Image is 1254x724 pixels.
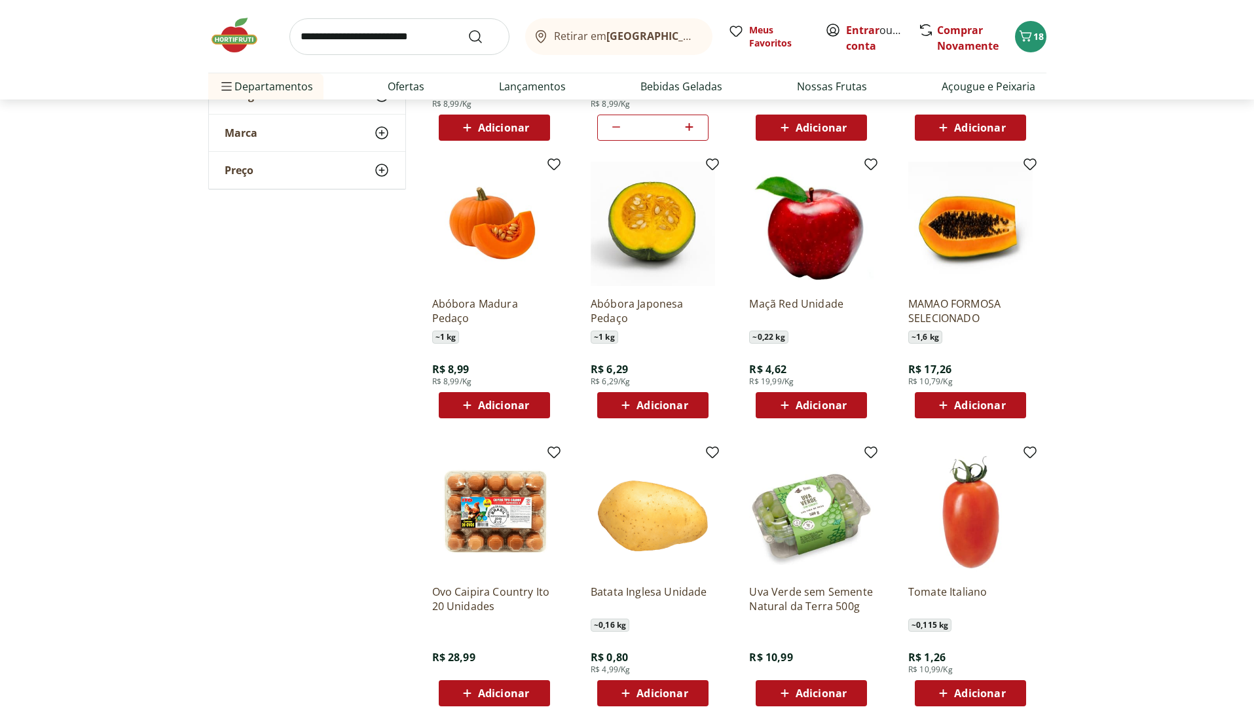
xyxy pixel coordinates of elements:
span: R$ 8,99/Kg [591,99,631,109]
span: 18 [1033,30,1044,43]
span: R$ 0,80 [591,650,628,664]
span: Adicionar [954,688,1005,698]
button: Submit Search [468,29,499,45]
button: Preço [209,152,405,189]
button: Adicionar [756,115,867,141]
button: Adicionar [439,392,550,418]
a: Uva Verde sem Semente Natural da Terra 500g [749,585,874,613]
span: ~ 1,6 kg [908,331,942,344]
span: ~ 0,22 kg [749,331,788,344]
button: Adicionar [439,680,550,706]
img: Maçã Red Unidade [749,162,874,286]
img: Hortifruti [208,16,274,55]
a: Maçã Red Unidade [749,297,874,325]
span: R$ 6,29/Kg [591,376,631,387]
a: Entrar [846,23,879,37]
span: R$ 1,26 [908,650,946,664]
a: Ofertas [388,79,424,94]
span: R$ 17,26 [908,362,951,376]
span: Adicionar [954,122,1005,133]
span: Marca [225,126,257,139]
span: R$ 10,99/Kg [908,664,953,675]
button: Retirar em[GEOGRAPHIC_DATA]/[GEOGRAPHIC_DATA] [525,18,712,55]
button: Marca [209,115,405,151]
a: Abóbora Madura Pedaço [432,297,557,325]
span: Adicionar [796,122,847,133]
span: R$ 4,62 [749,362,786,376]
img: Batata Inglesa Unidade [591,450,715,574]
a: Criar conta [846,23,918,53]
a: Batata Inglesa Unidade [591,585,715,613]
span: R$ 10,99 [749,650,792,664]
img: MAMAO FORMOSA SELECIONADO [908,162,1033,286]
span: Preço [225,164,253,177]
span: Retirar em [554,30,699,42]
span: Adicionar [478,400,529,410]
span: R$ 4,99/Kg [591,664,631,675]
span: Adicionar [796,400,847,410]
a: Nossas Frutas [797,79,867,94]
span: Adicionar [478,688,529,698]
input: search [289,18,509,55]
a: Ovo Caipira Country Ito 20 Unidades [432,585,557,613]
span: Adicionar [796,688,847,698]
a: Açougue e Peixaria [942,79,1035,94]
button: Adicionar [597,680,709,706]
span: R$ 6,29 [591,362,628,376]
span: ~ 1 kg [591,331,618,344]
span: Adicionar [478,122,529,133]
a: Lançamentos [499,79,566,94]
span: Meus Favoritos [749,24,809,50]
span: R$ 8,99/Kg [432,99,472,109]
button: Adicionar [597,392,709,418]
a: Meus Favoritos [728,24,809,50]
img: Tomate Italiano [908,450,1033,574]
span: R$ 8,99 [432,362,470,376]
span: ~ 0,115 kg [908,619,951,632]
button: Adicionar [915,392,1026,418]
a: Bebidas Geladas [640,79,722,94]
span: Departamentos [219,71,313,102]
span: R$ 8,99/Kg [432,376,472,387]
a: Comprar Novamente [937,23,999,53]
button: Carrinho [1015,21,1046,52]
button: Adicionar [915,115,1026,141]
img: Ovo Caipira Country Ito 20 Unidades [432,450,557,574]
span: R$ 28,99 [432,650,475,664]
a: Abóbora Japonesa Pedaço [591,297,715,325]
button: Adicionar [756,392,867,418]
img: Abóbora Japonesa Pedaço [591,162,715,286]
b: [GEOGRAPHIC_DATA]/[GEOGRAPHIC_DATA] [606,29,827,43]
button: Adicionar [756,680,867,706]
button: Adicionar [439,115,550,141]
span: R$ 10,79/Kg [908,376,953,387]
button: Adicionar [915,680,1026,706]
img: Abóbora Madura Pedaço [432,162,557,286]
a: Tomate Italiano [908,585,1033,613]
button: Menu [219,71,234,102]
span: Adicionar [954,400,1005,410]
span: Adicionar [636,688,688,698]
span: ~ 1 kg [432,331,460,344]
span: ou [846,22,904,54]
a: MAMAO FORMOSA SELECIONADO [908,297,1033,325]
span: ~ 0,16 kg [591,619,629,632]
img: Uva Verde sem Semente Natural da Terra 500g [749,450,874,574]
span: Adicionar [636,400,688,410]
span: R$ 19,99/Kg [749,376,794,387]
